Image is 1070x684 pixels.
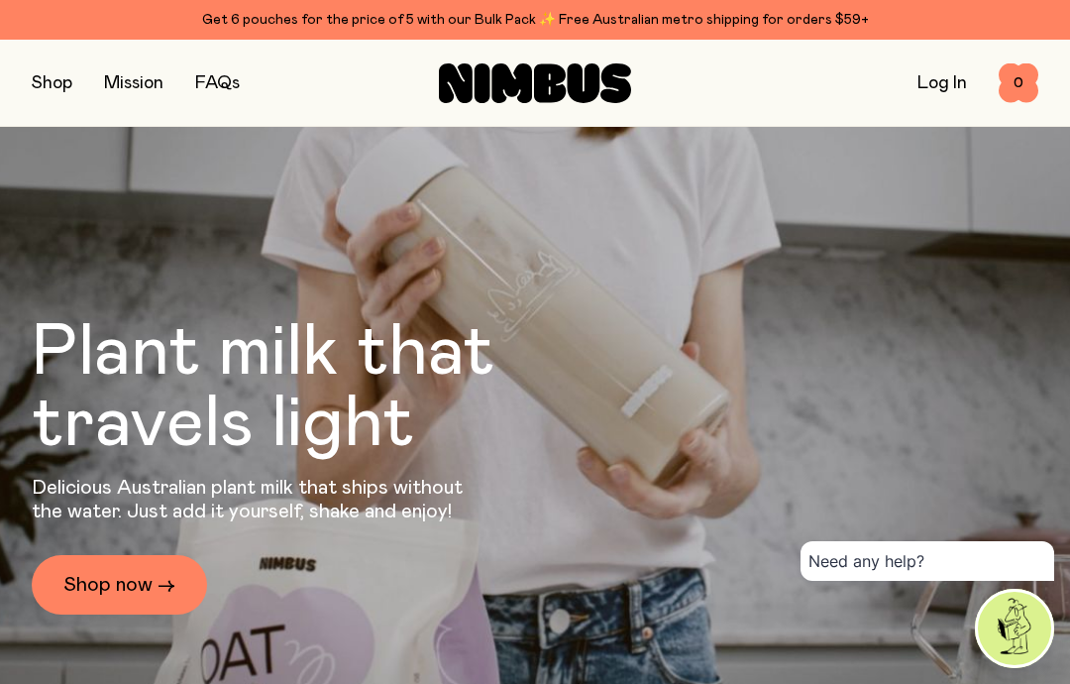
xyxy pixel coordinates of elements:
a: Log In [917,74,967,92]
a: Mission [104,74,163,92]
img: agent [978,592,1051,665]
div: Get 6 pouches for the price of 5 with our Bulk Pack ✨ Free Australian metro shipping for orders $59+ [32,8,1038,32]
a: FAQs [195,74,240,92]
h1: Plant milk that travels light [32,317,602,460]
div: Need any help? [801,541,1054,581]
button: 0 [999,63,1038,103]
p: Delicious Australian plant milk that ships without the water. Just add it yourself, shake and enjoy! [32,476,476,523]
a: Shop now → [32,555,207,615]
